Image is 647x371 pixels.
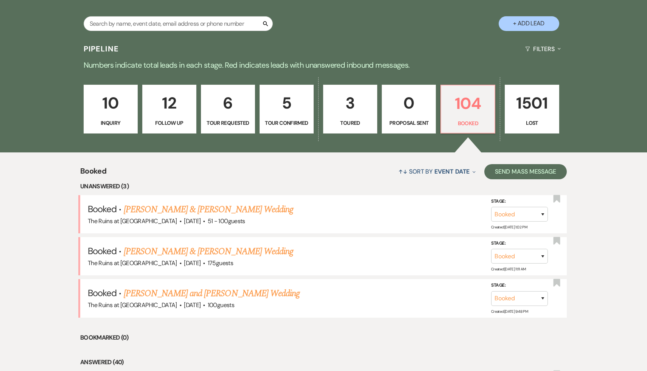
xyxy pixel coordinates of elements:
[323,85,377,134] a: 3Toured
[264,90,309,116] p: 5
[491,309,528,314] span: Created: [DATE] 9:48 PM
[80,357,567,367] li: Answered (40)
[88,259,177,267] span: The Ruins at [GEOGRAPHIC_DATA]
[84,85,138,134] a: 10Inquiry
[51,59,596,71] p: Numbers indicate total leads in each stage. Red indicates leads with unanswered inbound messages.
[208,217,245,225] span: 51 - 100 guests
[382,85,436,134] a: 0Proposal Sent
[206,90,250,116] p: 6
[208,259,233,267] span: 175 guests
[491,225,527,230] span: Created: [DATE] 1:02 PM
[80,165,106,182] span: Booked
[88,287,117,299] span: Booked
[88,245,117,257] span: Booked
[88,217,177,225] span: The Ruins at [GEOGRAPHIC_DATA]
[142,85,196,134] a: 12Follow Up
[84,43,119,54] h3: Pipeline
[491,267,526,272] span: Created: [DATE] 11:11 AM
[395,161,479,182] button: Sort By Event Date
[522,39,563,59] button: Filters
[206,119,250,127] p: Tour Requested
[264,119,309,127] p: Tour Confirmed
[84,16,273,31] input: Search by name, event date, email address or phone number
[88,203,117,215] span: Booked
[201,85,255,134] a: 6Tour Requested
[124,245,293,258] a: [PERSON_NAME] & [PERSON_NAME] Wedding
[446,119,490,127] p: Booked
[387,90,431,116] p: 0
[260,85,314,134] a: 5Tour Confirmed
[505,85,559,134] a: 1501Lost
[491,197,548,205] label: Stage:
[398,168,407,175] span: ↑↓
[124,287,300,300] a: [PERSON_NAME] and [PERSON_NAME] Wedding
[184,259,201,267] span: [DATE]
[147,119,191,127] p: Follow Up
[208,301,234,309] span: 100 guests
[80,182,567,191] li: Unanswered (3)
[328,90,372,116] p: 3
[440,85,495,134] a: 104Booked
[88,301,177,309] span: The Ruins at [GEOGRAPHIC_DATA]
[491,281,548,290] label: Stage:
[147,90,191,116] p: 12
[499,16,559,31] button: + Add Lead
[484,164,567,179] button: Send Mass Message
[510,90,554,116] p: 1501
[434,168,470,175] span: Event Date
[446,91,490,116] p: 104
[89,119,133,127] p: Inquiry
[80,333,567,343] li: Bookmarked (0)
[510,119,554,127] p: Lost
[184,301,201,309] span: [DATE]
[491,239,548,248] label: Stage:
[387,119,431,127] p: Proposal Sent
[124,203,293,216] a: [PERSON_NAME] & [PERSON_NAME] Wedding
[89,90,133,116] p: 10
[184,217,201,225] span: [DATE]
[328,119,372,127] p: Toured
